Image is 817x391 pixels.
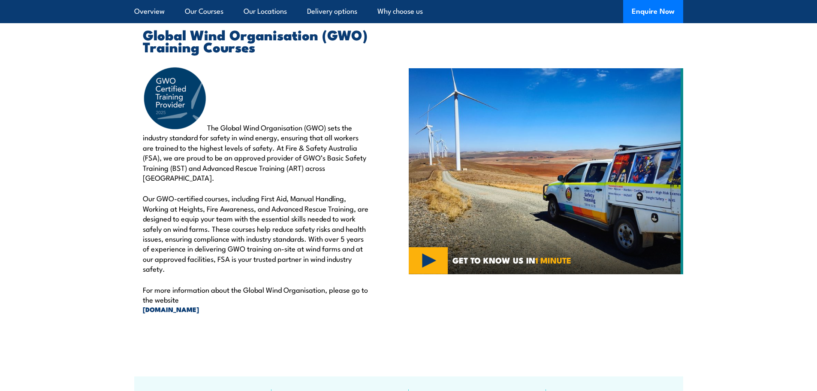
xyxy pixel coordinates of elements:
[143,28,369,52] h2: Global Wind Organisation (GWO) Training Courses
[143,193,369,273] p: Our GWO-certified courses, including First Aid, Manual Handling, Working at Heights, Fire Awarene...
[143,285,369,314] p: For more information about the Global Wind Organisation, please go to the website
[143,305,369,314] a: [DOMAIN_NAME]
[452,256,571,264] span: GET TO KNOW US IN
[143,66,369,182] p: The Global Wind Organisation (GWO) sets the industry standard for safety in wind energy, ensuring...
[409,68,683,274] img: Global Wind Organisation (GWO) COURSES (3)
[535,254,571,266] strong: 1 MINUTE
